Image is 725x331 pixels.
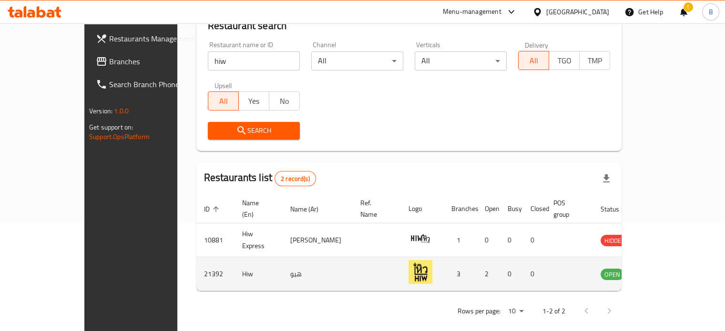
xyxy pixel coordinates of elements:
span: HIDDEN [601,235,629,246]
th: Logo [401,194,444,223]
h2: Restaurant search [208,19,610,33]
a: Support.OpsPlatform [89,130,150,143]
a: Branches [88,50,205,73]
a: Restaurants Management [88,27,205,50]
span: OPEN [601,269,624,280]
td: 3 [444,257,477,291]
span: Yes [243,94,265,108]
input: Search for restaurant name or ID.. [208,51,300,70]
button: Search [208,122,300,140]
span: 2 record(s) [275,174,316,183]
button: TGO [549,51,580,70]
td: [PERSON_NAME] [283,223,353,257]
td: 0 [523,257,546,291]
div: Menu-management [443,6,501,18]
span: ID [204,203,222,215]
label: Delivery [525,41,549,48]
button: All [208,91,239,110]
td: 0 [477,223,500,257]
th: Closed [523,194,546,223]
td: 0 [523,223,546,257]
td: 10881 [196,223,235,257]
span: Branches [109,56,198,67]
div: Export file [595,167,618,190]
button: All [518,51,549,70]
p: Rows per page: [458,305,500,317]
span: Name (En) [242,197,271,220]
img: Hiw Express [408,226,432,250]
div: All [415,51,507,70]
span: TMP [583,54,606,68]
span: POS group [553,197,582,220]
img: Hiw [408,260,432,284]
div: Rows per page: [504,304,527,319]
div: All [311,51,403,70]
div: [GEOGRAPHIC_DATA] [546,7,609,17]
span: All [522,54,545,68]
td: Hiw [235,257,283,291]
th: Branches [444,194,477,223]
td: 0 [500,257,523,291]
span: TGO [553,54,576,68]
span: Status [601,203,632,215]
span: No [273,94,296,108]
td: 2 [477,257,500,291]
h2: Restaurants list [204,171,316,186]
td: Hiw Express [235,223,283,257]
button: Yes [238,91,269,110]
td: 0 [500,223,523,257]
span: Search Branch Phone [109,79,198,90]
span: 1.0.0 [114,105,129,117]
button: TMP [579,51,610,70]
p: 1-2 of 2 [542,305,565,317]
div: Total records count [275,171,316,186]
a: Search Branch Phone [88,73,205,96]
button: No [269,91,300,110]
label: Upsell [214,82,232,89]
th: Busy [500,194,523,223]
table: enhanced table [196,194,676,291]
span: Get support on: [89,121,133,133]
span: Version: [89,105,112,117]
div: HIDDEN [601,235,629,246]
td: 1 [444,223,477,257]
td: هيو [283,257,353,291]
span: Search [215,125,292,137]
td: 21392 [196,257,235,291]
span: All [212,94,235,108]
th: Open [477,194,500,223]
span: Ref. Name [360,197,389,220]
span: Restaurants Management [109,33,198,44]
span: Name (Ar) [290,203,331,215]
span: B [708,7,713,17]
